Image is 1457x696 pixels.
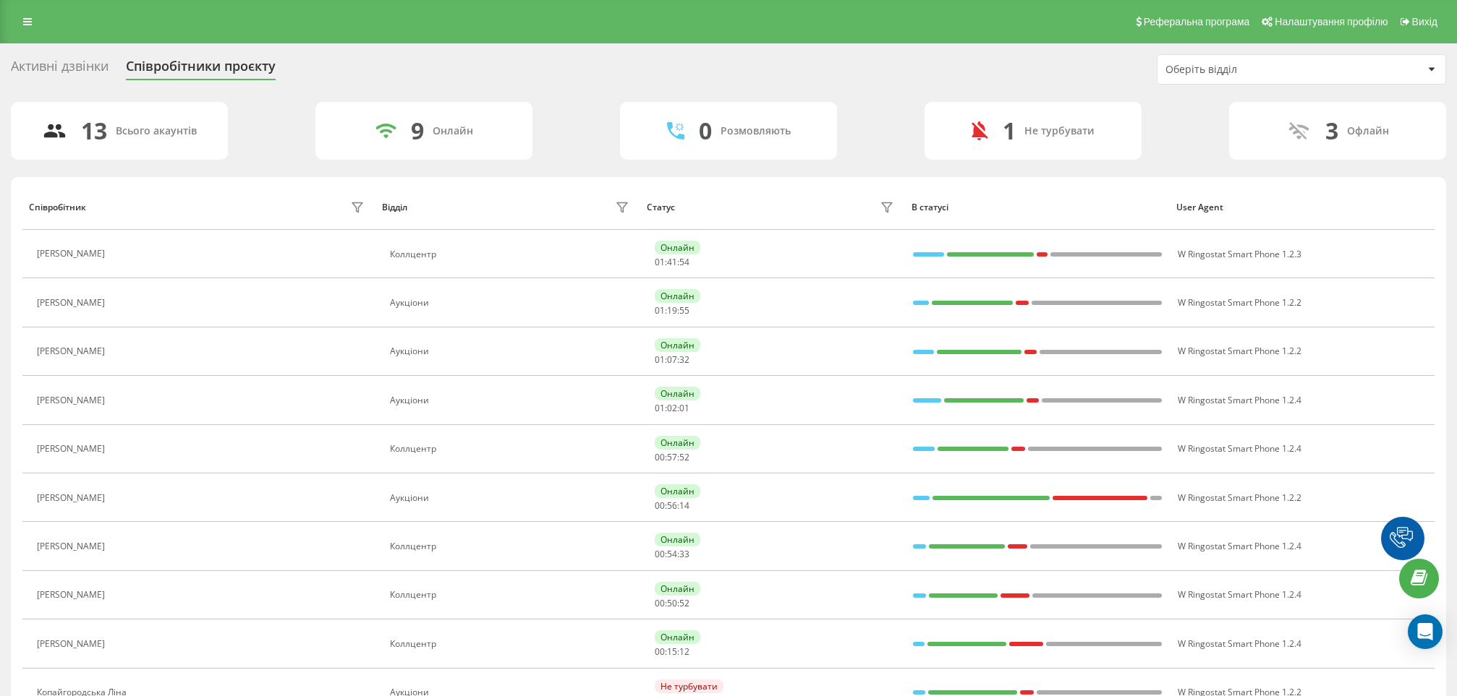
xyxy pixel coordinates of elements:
span: W Ringostat Smart Phone 1.2.4 [1178,588,1301,601]
div: Аукціони [390,346,632,356]
div: [PERSON_NAME] [37,444,109,454]
div: Офлайн [1347,125,1389,137]
div: [PERSON_NAME] [37,395,109,405]
div: : : [655,647,689,657]
span: 55 [679,304,689,317]
div: Онлайн [655,338,700,352]
span: 07 [667,353,677,366]
span: 50 [667,597,677,609]
div: Коллцентр [390,541,632,551]
div: Розмовляють [721,125,791,137]
div: Онлайн [655,533,700,546]
span: 15 [667,645,677,658]
div: : : [655,598,689,609]
div: [PERSON_NAME] [37,493,109,503]
span: 54 [667,548,677,560]
div: : : [655,355,689,365]
div: 0 [699,117,712,145]
div: [PERSON_NAME] [37,249,109,259]
div: Оберіть відділ [1165,64,1338,76]
div: Коллцентр [390,444,632,454]
span: W Ringostat Smart Phone 1.2.2 [1178,491,1301,504]
span: 01 [655,256,665,268]
div: : : [655,257,689,267]
div: 1 [1003,117,1016,145]
div: Статус [647,202,675,212]
span: 01 [655,402,665,414]
span: 52 [679,451,689,463]
div: Активні дзвінки [11,59,109,81]
div: Онлайн [655,630,700,644]
div: : : [655,501,689,511]
span: 19 [667,304,677,317]
div: Не турбувати [655,679,723,693]
div: Онлайн [655,484,700,498]
div: Аукціони [390,395,632,405]
div: [PERSON_NAME] [37,346,109,356]
div: Онлайн [655,289,700,303]
span: W Ringostat Smart Phone 1.2.2 [1178,296,1301,309]
div: Співробітник [29,202,86,212]
span: 52 [679,597,689,609]
div: 13 [81,117,107,145]
span: 56 [667,499,677,512]
span: W Ringostat Smart Phone 1.2.4 [1178,637,1301,650]
span: Реферальна програма [1144,16,1250,27]
div: Всього акаунтів [116,125,197,137]
span: W Ringostat Smart Phone 1.2.4 [1178,394,1301,406]
div: Онлайн [655,241,700,254]
span: 33 [679,548,689,560]
div: Open Intercom Messenger [1408,614,1443,649]
div: [PERSON_NAME] [37,541,109,551]
div: [PERSON_NAME] [37,298,109,308]
div: Коллцентр [390,249,632,259]
div: Онлайн [655,582,700,596]
div: [PERSON_NAME] [37,639,109,649]
div: Не турбувати [1024,125,1095,137]
span: W Ringostat Smart Phone 1.2.4 [1178,442,1301,455]
span: W Ringostat Smart Phone 1.2.3 [1178,248,1301,260]
span: 00 [655,645,665,658]
div: Відділ [382,202,407,212]
span: W Ringostat Smart Phone 1.2.4 [1178,540,1301,552]
div: User Agent [1176,202,1427,212]
div: В статусі [912,202,1163,212]
span: 54 [679,256,689,268]
span: 01 [679,402,689,414]
span: 00 [655,597,665,609]
span: 00 [655,548,665,560]
span: W Ringostat Smart Phone 1.2.2 [1178,345,1301,357]
div: 9 [411,117,424,145]
span: Налаштування профілю [1275,16,1388,27]
div: Аукціони [390,493,632,503]
div: : : [655,549,689,559]
div: 3 [1325,117,1338,145]
span: 41 [667,256,677,268]
div: Онлайн [655,387,700,400]
span: 01 [655,353,665,366]
div: Коллцентр [390,590,632,600]
span: 14 [679,499,689,512]
span: 57 [667,451,677,463]
div: [PERSON_NAME] [37,590,109,600]
div: Коллцентр [390,639,632,649]
div: Співробітники проєкту [126,59,276,81]
div: Онлайн [433,125,473,137]
span: 00 [655,499,665,512]
span: 00 [655,451,665,463]
div: Онлайн [655,436,700,450]
div: : : [655,306,689,316]
div: Аукціони [390,298,632,308]
span: 02 [667,402,677,414]
span: Вихід [1412,16,1437,27]
div: : : [655,403,689,413]
span: 01 [655,304,665,317]
span: 32 [679,353,689,366]
span: 12 [679,645,689,658]
div: : : [655,452,689,463]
